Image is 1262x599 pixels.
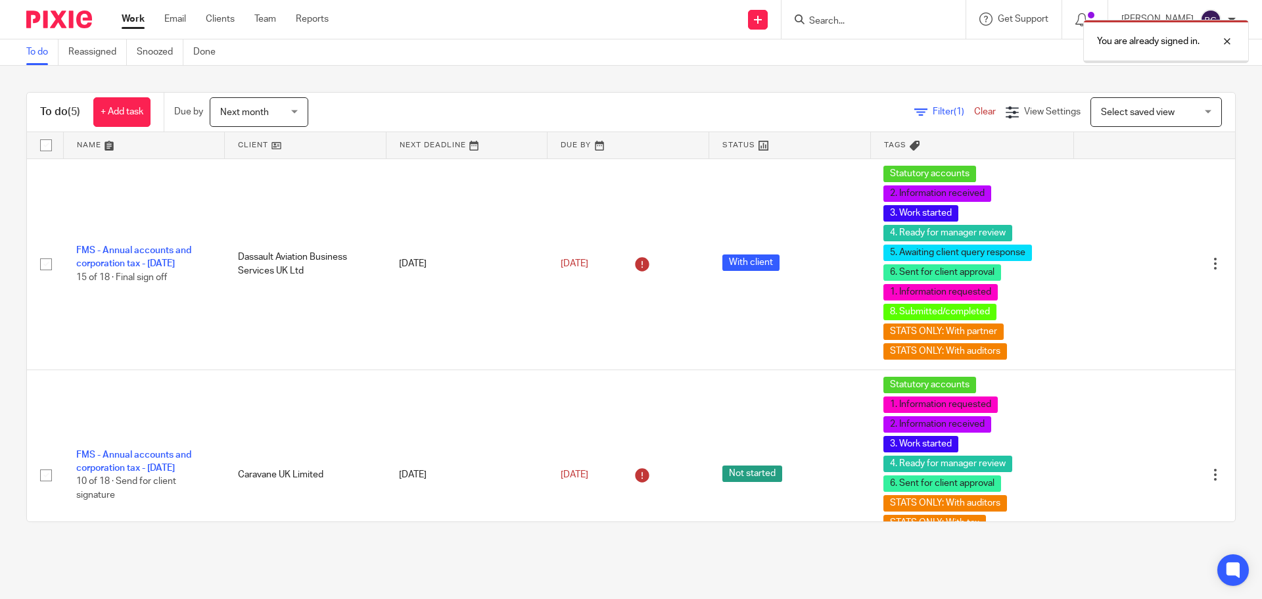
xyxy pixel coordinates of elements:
span: [DATE] [561,259,588,268]
span: Not started [722,466,782,482]
h1: To do [40,105,80,119]
a: Reassigned [68,39,127,65]
span: 4. Ready for manager review [883,456,1012,472]
a: FMS - Annual accounts and corporation tax - [DATE] [76,246,191,268]
span: Filter [933,107,974,116]
span: 4. Ready for manager review [883,225,1012,241]
span: 3. Work started [883,436,958,452]
span: 15 of 18 · Final sign off [76,273,167,282]
p: Due by [174,105,203,118]
a: Reports [296,12,329,26]
td: [DATE] [386,158,548,370]
span: 3. Work started [883,205,958,222]
a: Snoozed [137,39,183,65]
span: 5. Awaiting client query response [883,245,1032,261]
span: (1) [954,107,964,116]
img: svg%3E [1200,9,1221,30]
span: STATS ONLY: With tax [883,515,986,531]
span: Statutory accounts [883,166,976,182]
a: Clients [206,12,235,26]
a: Done [193,39,225,65]
a: Clear [974,107,996,116]
a: + Add task [93,97,151,127]
span: Select saved view [1101,108,1175,117]
span: View Settings [1024,107,1081,116]
span: 1. Information requested [883,284,998,300]
span: 1. Information requested [883,396,998,413]
span: 6. Sent for client approval [883,475,1001,492]
td: Caravane UK Limited [225,370,386,581]
span: 10 of 18 · Send for client signature [76,477,176,500]
img: Pixie [26,11,92,28]
a: Team [254,12,276,26]
td: [DATE] [386,370,548,581]
span: 2. Information received [883,185,991,202]
a: FMS - Annual accounts and corporation tax - [DATE] [76,450,191,473]
span: [DATE] [561,470,588,479]
a: To do [26,39,58,65]
a: Email [164,12,186,26]
span: (5) [68,107,80,117]
span: 2. Information received [883,416,991,433]
span: Statutory accounts [883,377,976,393]
span: With client [722,254,780,271]
span: STATS ONLY: With partner [883,323,1004,340]
p: You are already signed in. [1097,35,1200,48]
span: Tags [884,141,906,149]
span: Next month [220,108,269,117]
td: Dassault Aviation Business Services UK Ltd [225,158,386,370]
span: 6. Sent for client approval [883,264,1001,281]
span: STATS ONLY: With auditors [883,495,1007,512]
span: 8. Submitted/completed [883,304,996,320]
span: STATS ONLY: With auditors [883,343,1007,360]
a: Work [122,12,145,26]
